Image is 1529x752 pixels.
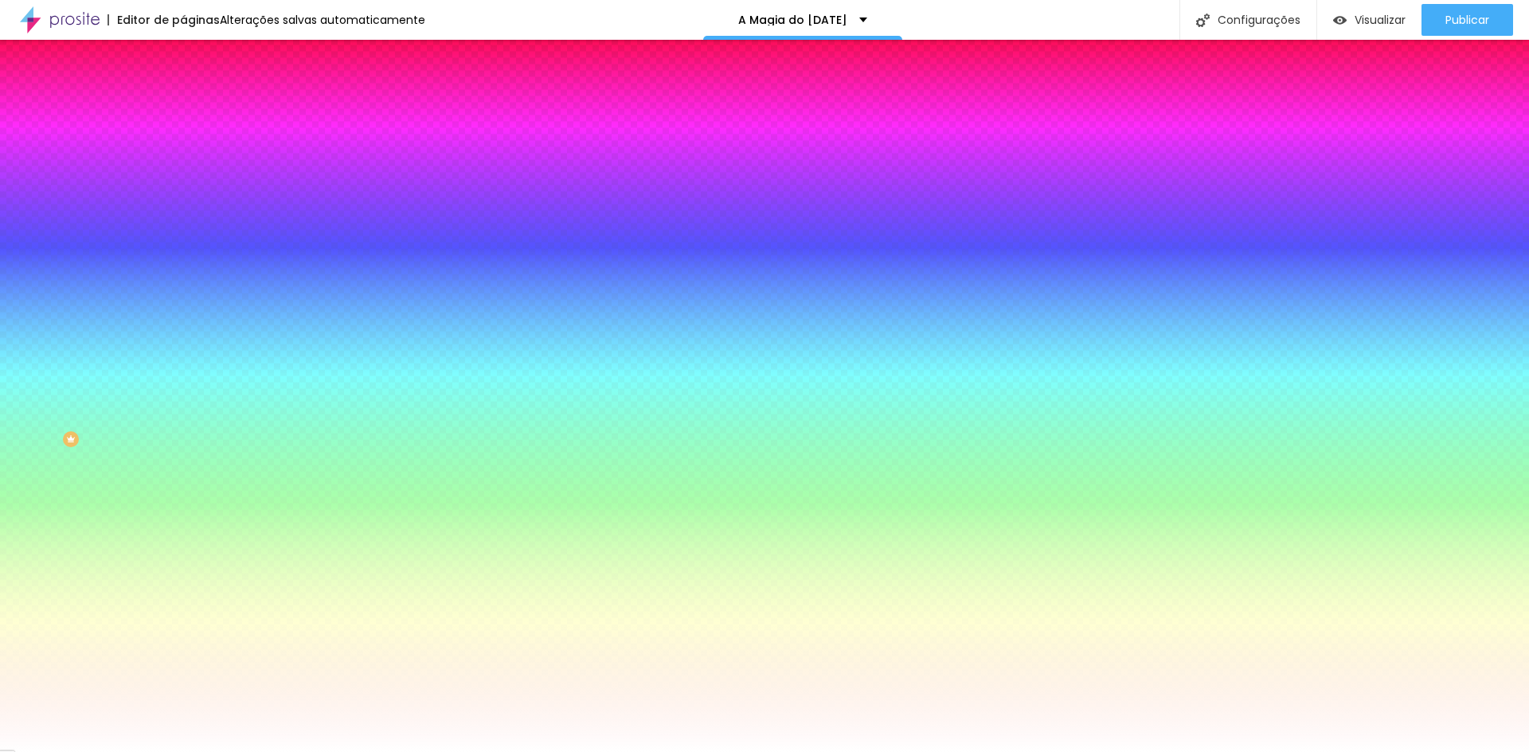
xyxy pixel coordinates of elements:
[1317,4,1421,36] button: Visualizar
[117,12,220,28] font: Editor de páginas
[220,12,425,28] font: Alterações salvas automaticamente
[1355,12,1406,28] font: Visualizar
[1333,14,1347,27] img: view-1.svg
[1421,4,1513,36] button: Publicar
[1196,14,1210,27] img: Ícone
[1445,12,1489,28] font: Publicar
[1218,12,1300,28] font: Configurações
[738,12,847,28] font: A Magia do [DATE]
